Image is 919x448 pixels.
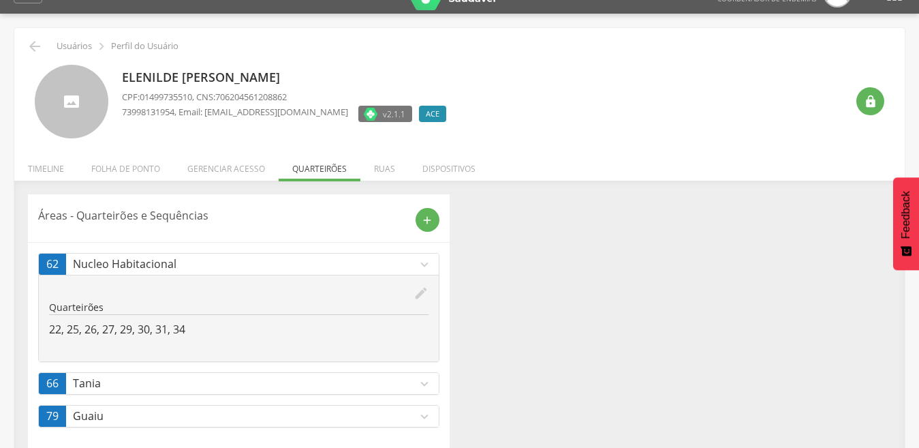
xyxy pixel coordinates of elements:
i: expand_more [417,409,432,424]
p: Áreas - Quarteirões e Sequências [38,208,405,224]
p: Perfil do Usuário [111,41,178,52]
p: Tania [73,376,417,391]
p: Guaiu [73,408,417,424]
li: Timeline [14,149,78,181]
span: 706204561208862 [215,91,287,103]
li: Dispositivos [409,149,489,181]
a: 62Nucleo Habitacionalexpand_more [39,254,439,275]
p: , Email: [EMAIL_ADDRESS][DOMAIN_NAME] [122,106,348,119]
i: expand_more [417,257,432,272]
span: 73998131954 [122,106,174,118]
i:  [94,39,109,54]
span: 01499735510 [140,91,192,103]
span: Feedback [900,191,912,239]
span: v2.1.1 [383,107,405,121]
p: Quarteirões [49,301,429,314]
span: 62 [46,256,59,272]
li: Gerenciar acesso [174,149,279,181]
a: 66Taniaexpand_more [39,373,439,394]
i:  [27,38,43,55]
i: expand_more [417,376,432,391]
p: Nucleo Habitacional [73,256,417,272]
li: Folha de ponto [78,149,174,181]
i: edit [414,286,429,301]
span: ACE [426,108,439,119]
p: Elenilde [PERSON_NAME] [122,69,453,87]
i: add [421,214,433,226]
p: 22, 25, 26, 27, 29, 30, 31, 34 [49,322,429,338]
span: 66 [46,376,59,391]
button: Feedback - Mostrar pesquisa [893,177,919,270]
a: 79Guaiuexpand_more [39,406,439,427]
p: CPF: , CNS: [122,91,453,104]
li: Ruas [360,149,409,181]
i:  [864,95,877,108]
p: Usuários [57,41,92,52]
